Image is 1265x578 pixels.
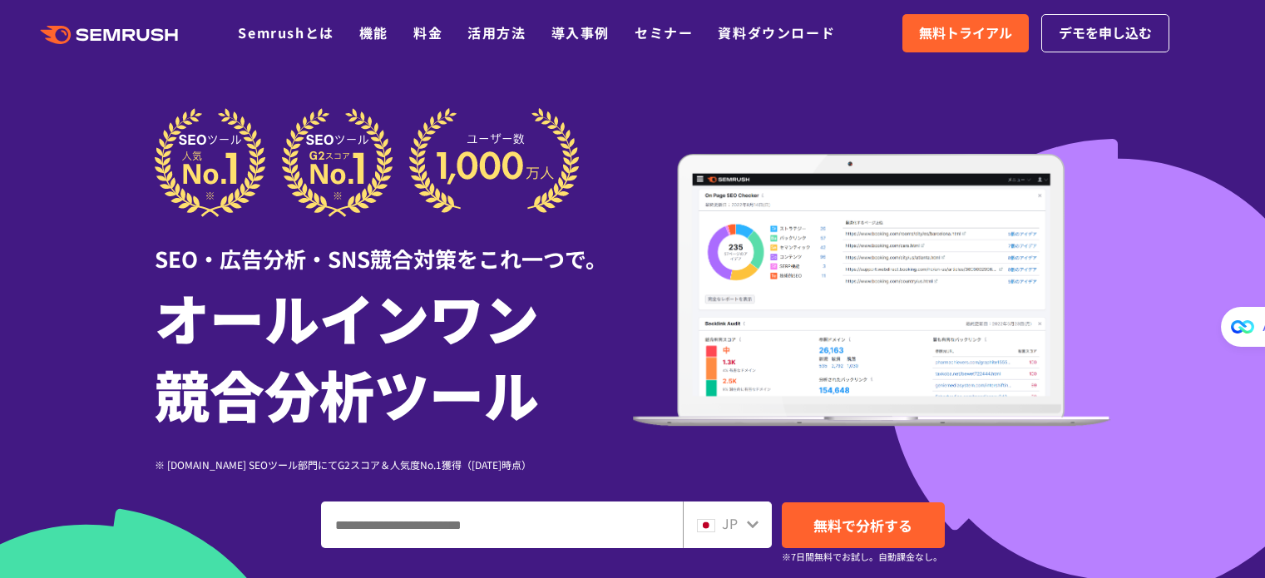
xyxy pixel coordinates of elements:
a: 無料で分析する [782,502,945,548]
a: セミナー [635,22,693,42]
span: デモを申し込む [1059,22,1152,44]
h1: オールインワン 競合分析ツール [155,279,633,432]
small: ※7日間無料でお試し。自動課金なし。 [782,549,942,565]
a: 導入事例 [551,22,610,42]
a: デモを申し込む [1041,14,1169,52]
a: 機能 [359,22,388,42]
a: Semrushとは [238,22,334,42]
a: 料金 [413,22,442,42]
a: 資料ダウンロード [718,22,835,42]
span: 無料で分析する [813,515,912,536]
a: 無料トライアル [902,14,1029,52]
div: SEO・広告分析・SNS競合対策をこれ一つで。 [155,217,633,274]
span: 無料トライアル [919,22,1012,44]
a: 活用方法 [467,22,526,42]
input: ドメイン、キーワードまたはURLを入力してください [322,502,682,547]
span: JP [722,513,738,533]
div: ※ [DOMAIN_NAME] SEOツール部門にてG2スコア＆人気度No.1獲得（[DATE]時点） [155,457,633,472]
